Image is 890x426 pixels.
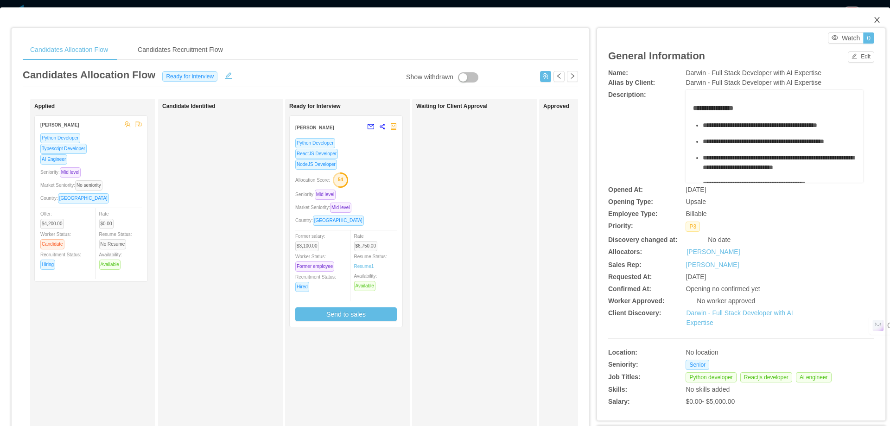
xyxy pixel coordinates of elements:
[864,7,890,33] button: Close
[99,252,124,267] span: Availability:
[99,232,132,247] span: Resume Status:
[295,241,319,251] span: $3,100.00
[295,138,335,148] span: Python Developer
[686,198,706,205] span: Upsale
[162,71,217,82] span: Ready for interview
[686,273,706,280] span: [DATE]
[40,196,113,201] span: Country:
[40,144,87,154] span: Typescript Developer
[608,79,655,86] b: Alias by Client:
[130,39,230,60] div: Candidates Recruitment Flow
[686,348,819,357] div: No location
[295,218,368,223] span: Country:
[686,69,821,76] span: Darwin - Full Stack Developer with AI Expertise
[686,79,821,86] span: Darwin - Full Stack Developer with AI Expertise
[543,103,673,110] h1: Approved
[40,211,68,226] span: Offer:
[40,154,67,165] span: AI Engineer
[295,159,337,170] span: NodeJS Developer
[295,282,309,292] span: Hired
[295,307,397,321] button: Send to sales
[608,248,642,255] b: Allocators:
[608,285,651,292] b: Confirmed At:
[686,386,730,393] span: No skills added
[608,261,642,268] b: Sales Rep:
[99,219,114,229] span: $0.00
[40,133,80,143] span: Python Developer
[23,67,155,83] article: Candidates Allocation Flow
[40,232,71,247] span: Worker Status:
[416,103,546,110] h1: Waiting for Client Approval
[686,210,706,217] span: Billable
[708,236,731,243] span: No date
[608,48,705,64] article: General Information
[295,149,338,159] span: ReactJS Developer
[354,254,387,269] span: Resume Status:
[58,193,109,203] span: [GEOGRAPHIC_DATA]
[686,285,760,292] span: Opening no confirmed yet
[135,121,142,127] span: flag
[295,261,334,272] span: Former employee
[221,70,236,79] button: icon: edit
[608,398,630,405] b: Salary:
[686,309,793,326] a: Darwin - Full Stack Developer with AI Expertise
[295,178,330,183] span: Allocation Score:
[686,360,709,370] span: Senior
[40,219,64,229] span: $4,200.00
[354,241,378,251] span: $6,750.00
[873,16,881,24] i: icon: close
[390,123,397,130] span: robot
[848,51,874,63] button: icon: editEdit
[608,309,661,317] b: Client Discovery:
[75,180,102,191] span: No seniority
[338,177,343,182] text: 54
[686,398,735,405] span: $0.00 - $5,000.00
[289,103,419,110] h1: Ready for Interview
[553,71,565,82] button: icon: left
[608,273,652,280] b: Requested At:
[362,120,375,134] button: mail
[295,205,355,210] span: Market Seniority:
[608,222,633,229] b: Priority:
[686,222,700,232] span: P3
[608,198,653,205] b: Opening Type:
[686,90,863,183] div: rdw-wrapper
[693,103,856,196] div: rdw-editor
[828,32,864,44] button: icon: eyeWatch
[34,103,164,110] h1: Applied
[608,236,677,243] b: Discovery changed at:
[608,69,628,76] b: Name:
[567,71,578,82] button: icon: right
[608,210,657,217] b: Employee Type:
[354,234,381,248] span: Rate
[330,172,349,187] button: 54
[608,386,627,393] b: Skills:
[60,167,81,178] span: Mid level
[686,186,706,193] span: [DATE]
[863,32,874,44] button: 0
[99,211,117,226] span: Rate
[608,349,637,356] b: Location:
[99,260,121,270] span: Available
[40,183,106,188] span: Market Seniority:
[540,71,551,82] button: icon: usergroup-add
[740,372,792,382] span: Reactjs developer
[313,216,364,226] span: [GEOGRAPHIC_DATA]
[40,122,79,127] strong: [PERSON_NAME]
[608,373,641,381] b: Job Titles:
[379,123,386,130] span: share-alt
[40,239,64,249] span: Candidate
[295,254,338,269] span: Worker Status:
[330,203,351,213] span: Mid level
[686,372,736,382] span: Python developer
[124,121,131,127] span: team
[354,263,374,270] a: Resume1
[315,190,336,200] span: Mid level
[23,39,115,60] div: Candidates Allocation Flow
[796,372,832,382] span: Ai engineer
[687,247,740,257] a: [PERSON_NAME]
[40,252,81,267] span: Recruitment Status:
[406,72,453,83] div: Show withdrawn
[40,260,55,270] span: Hiring
[162,103,292,110] h1: Candidate Identified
